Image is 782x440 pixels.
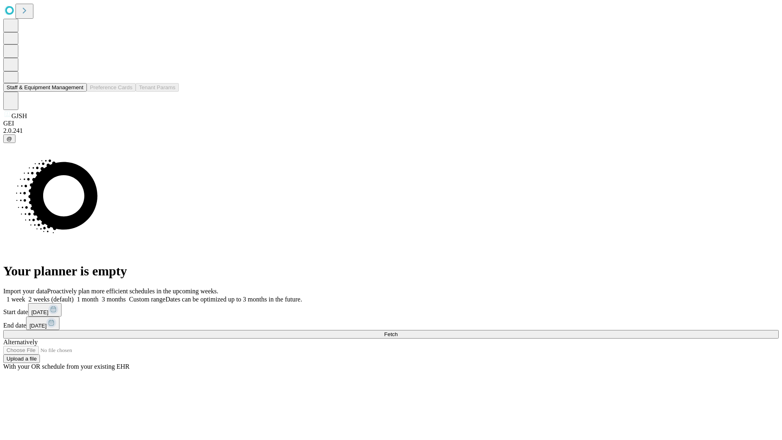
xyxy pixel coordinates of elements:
div: End date [3,317,779,330]
span: GJSH [11,112,27,119]
button: [DATE] [28,303,62,317]
span: 2 weeks (default) [29,296,74,303]
span: Dates can be optimized up to 3 months in the future. [165,296,302,303]
span: Alternatively [3,339,37,345]
button: [DATE] [26,317,59,330]
span: [DATE] [29,323,46,329]
button: Staff & Equipment Management [3,83,87,92]
div: 2.0.241 [3,127,779,134]
span: Import your data [3,288,47,295]
span: Fetch [384,331,398,337]
button: Fetch [3,330,779,339]
div: GEI [3,120,779,127]
span: With your OR schedule from your existing EHR [3,363,130,370]
span: 1 month [77,296,99,303]
span: 3 months [102,296,126,303]
button: @ [3,134,15,143]
button: Tenant Params [136,83,179,92]
span: 1 week [7,296,25,303]
span: @ [7,136,12,142]
h1: Your planner is empty [3,264,779,279]
span: Custom range [129,296,165,303]
button: Preference Cards [87,83,136,92]
span: [DATE] [31,309,48,315]
button: Upload a file [3,354,40,363]
div: Start date [3,303,779,317]
span: Proactively plan more efficient schedules in the upcoming weeks. [47,288,218,295]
